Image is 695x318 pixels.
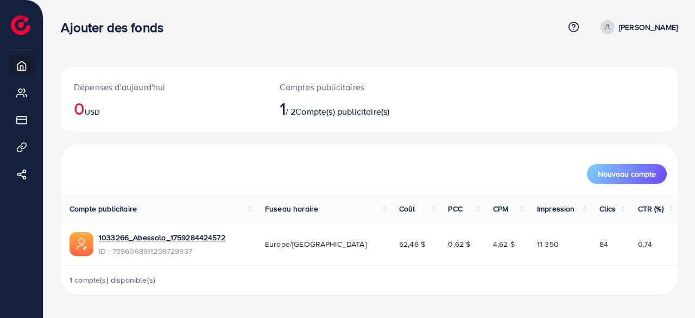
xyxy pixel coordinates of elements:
[493,239,515,250] font: 4,62 $
[596,20,678,34] a: [PERSON_NAME]
[11,15,30,35] img: logo
[587,164,667,184] button: Nouveau compte
[69,203,137,214] font: Compte publicitaire
[649,269,687,310] iframe: Chat
[61,18,163,36] font: Ajouter des fonds
[537,203,575,214] font: Impression
[99,232,225,243] a: 1033266_Abessolo_1759284424572
[493,203,508,214] font: CPM
[69,275,155,285] font: 1 compte(s) disponible(s)
[265,203,318,214] font: Fuseau horaire
[99,246,192,257] font: ID : 7556068911259729937
[286,105,295,117] font: / 2
[599,239,608,250] font: 84
[265,239,367,250] font: Europe/[GEOGRAPHIC_DATA]
[295,105,389,117] font: Compte(s) publicitaire(s)
[448,203,462,214] font: PCC
[619,22,678,33] font: [PERSON_NAME]
[74,81,166,93] font: Dépenses d'aujourd'hui
[638,203,664,214] font: CTR (%)
[599,203,616,214] font: Clics
[85,107,100,117] font: USD
[537,239,559,250] font: 11 350
[74,96,85,121] font: 0
[638,239,653,250] font: 0,74
[280,81,364,93] font: Comptes publicitaires
[399,203,415,214] font: Coût
[69,232,93,256] img: ic-ads-acc.e4c84228.svg
[399,239,425,250] font: 52,46 $
[280,96,286,121] font: 1
[448,239,470,250] font: 0,62 $
[598,169,656,179] font: Nouveau compte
